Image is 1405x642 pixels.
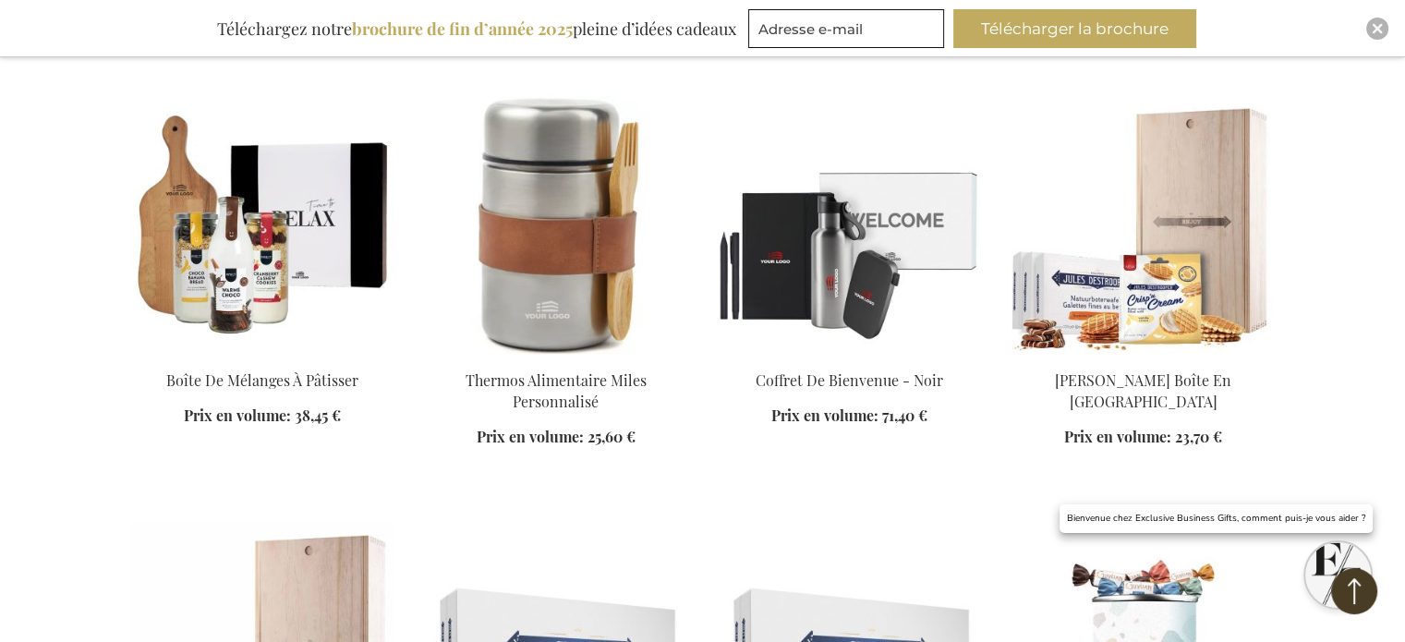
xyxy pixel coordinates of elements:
[771,406,878,425] span: Prix en volume:
[953,9,1196,48] button: Télécharger la brochure
[184,406,341,427] a: Prix en volume: 38,45 €
[748,9,944,48] input: Adresse e-mail
[1064,427,1222,448] a: Prix en volume: 23,70 €
[882,406,927,425] span: 71,40 €
[718,346,982,364] a: Welcome Aboard Gift Box - Black
[748,9,950,54] form: marketing offers and promotions
[1055,370,1231,411] a: [PERSON_NAME] Boîte En [GEOGRAPHIC_DATA]
[1175,427,1222,446] span: 23,70 €
[771,406,927,427] a: Prix en volume: 71,40 €
[1372,23,1383,34] img: Close
[209,9,745,48] div: Téléchargez notre pleine d’idées cadeaux
[1011,95,1276,354] img: Jules Destrooper Delights Wooden Box Personalised
[130,346,394,364] a: Sweet Treats Baking Box
[1011,346,1276,364] a: Jules Destrooper Delights Wooden Box Personalised
[184,406,291,425] span: Prix en volume:
[587,427,636,446] span: 25,60 €
[424,346,688,364] a: Personalised Miles Food Thermos
[424,95,688,354] img: Personalised Miles Food Thermos
[352,18,573,40] b: brochure de fin d’année 2025
[295,406,341,425] span: 38,45 €
[718,95,982,354] img: Welcome Aboard Gift Box - Black
[1366,18,1388,40] div: Close
[756,370,943,390] a: Coffret De Bienvenue - Noir
[130,95,394,354] img: Sweet Treats Baking Box
[166,370,358,390] a: Boîte De Mélanges À Pâtisser
[477,427,584,446] span: Prix en volume:
[477,427,636,448] a: Prix en volume: 25,60 €
[1064,427,1171,446] span: Prix en volume:
[466,370,647,411] a: Thermos Alimentaire Miles Personnalisé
